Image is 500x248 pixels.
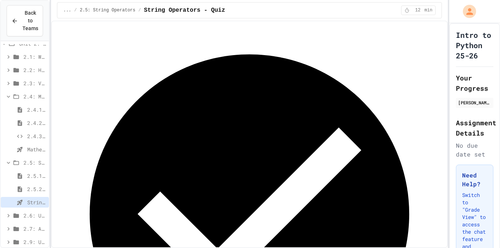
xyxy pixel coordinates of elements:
h2: Assignment Details [456,118,493,138]
div: No due date set [456,141,493,159]
span: 12 [412,7,424,13]
span: / [74,7,77,13]
span: 2.5: String Operators [80,7,135,13]
div: [PERSON_NAME], 7 [458,99,491,106]
span: String Operators - Quiz [144,6,225,15]
h3: Need Help? [462,171,487,188]
span: 2.4.3: The World's Worst [PERSON_NAME] Market [27,132,46,140]
span: 2.3: Variables and Data Types [24,79,46,87]
span: Back to Teams [22,9,38,32]
button: Back to Teams [7,5,43,36]
span: 2.4.1: Mathematical Operators [27,106,46,114]
span: 2.2: Hello, World! [24,66,46,74]
span: / [138,7,141,13]
span: 2.6: User Input [24,212,46,219]
span: String Operators - Quiz [27,198,46,206]
h2: Your Progress [456,73,493,93]
span: 2.5: String Operators [24,159,46,166]
span: 2.5.1: String Operators [27,172,46,180]
span: 2.5.2: Review - String Operators [27,185,46,193]
span: 2.1: What is Code? [24,53,46,61]
h1: Intro to Python 25-26 [456,30,493,61]
span: ... [63,7,71,13]
span: 2.7: Advanced Math [24,225,46,233]
span: 2.4: Mathematical Operators [24,93,46,100]
span: Mathematical Operators - Quiz [27,145,46,153]
div: My Account [455,3,478,20]
span: min [424,7,432,13]
span: 2.9: Unit Summary [24,238,46,246]
span: 2.4.2: Review - Mathematical Operators [27,119,46,127]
